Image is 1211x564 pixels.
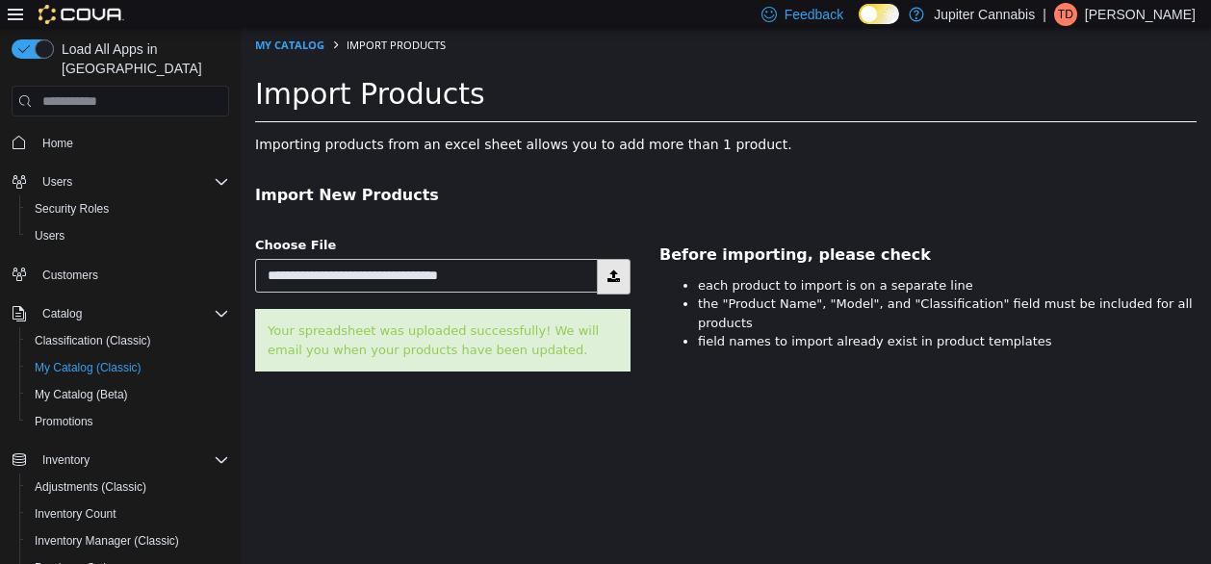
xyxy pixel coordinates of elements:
button: Inventory Count [19,500,237,527]
a: Users [27,224,72,247]
span: Import Products [14,49,245,83]
button: Catalog [35,302,90,325]
a: Home [35,132,81,155]
span: Security Roles [27,197,229,220]
button: My Catalog (Beta) [19,381,237,408]
a: Inventory Count [27,502,124,526]
button: Classification (Classic) [19,327,237,354]
a: Security Roles [27,197,116,220]
button: Catalog [4,300,237,327]
button: Users [35,170,80,193]
span: Users [35,228,64,244]
h4: Before importing, please check [419,218,956,238]
button: Security Roles [19,195,237,222]
p: Jupiter Cannabis [934,3,1035,26]
span: Import Products [106,10,205,24]
li: field names to import already exist in product templates [457,304,956,323]
span: My Catalog (Classic) [27,356,229,379]
a: Inventory Manager (Classic) [27,529,187,552]
button: My Catalog (Classic) [19,354,237,381]
p: Importing products from an excel sheet allows you to add more than 1 product. [14,107,956,127]
span: Home [42,136,73,151]
span: Inventory [35,449,229,472]
button: Customers [4,261,237,289]
img: Cova [39,5,124,24]
span: My Catalog (Beta) [27,383,229,406]
span: Dark Mode [859,24,860,25]
span: Security Roles [35,201,109,217]
span: Adjustments (Classic) [27,475,229,499]
span: Classification (Classic) [27,329,229,352]
div: Tom Doran [1054,3,1077,26]
p: [PERSON_NAME] [1085,3,1196,26]
span: Adjustments (Classic) [35,479,146,495]
button: Inventory [35,449,97,472]
span: Inventory Count [27,502,229,526]
a: My Catalog [14,10,84,24]
span: Home [35,130,229,154]
button: Users [4,168,237,195]
button: Adjustments (Classic) [19,474,237,500]
span: My Catalog (Classic) [35,360,142,375]
button: Inventory [4,447,237,474]
span: Inventory Count [35,506,116,522]
button: Users [19,222,237,249]
span: Load All Apps in [GEOGRAPHIC_DATA] [54,39,229,78]
input: Dark Mode [859,4,899,24]
label: Choose File [14,208,95,227]
span: Users [35,170,229,193]
span: Inventory Manager (Classic) [35,533,179,549]
span: Catalog [35,302,229,325]
a: Adjustments (Classic) [27,475,154,499]
span: Users [42,174,72,190]
span: My Catalog (Beta) [35,387,128,402]
button: Inventory Manager (Classic) [19,527,237,554]
span: Inventory [42,452,90,468]
button: Promotions [19,408,237,435]
span: Customers [35,263,229,287]
a: My Catalog (Classic) [27,356,149,379]
span: Catalog [42,306,82,321]
span: Promotions [35,414,93,429]
button: Home [4,128,237,156]
span: Feedback [785,5,843,24]
a: Classification (Classic) [27,329,159,352]
span: Classification (Classic) [35,333,151,348]
span: TD [1058,3,1073,26]
span: Users [27,224,229,247]
a: My Catalog (Beta) [27,383,136,406]
a: Promotions [27,410,101,433]
a: Customers [35,264,106,287]
span: Inventory Manager (Classic) [27,529,229,552]
div: Your spreadsheet was uploaded successfully! We will email you when your products have been updated. [14,281,390,344]
li: the "Product Name", "Model", and "Classification" field must be included for all products [457,267,956,304]
p: | [1043,3,1046,26]
li: each product to import is on a separate line [457,248,956,268]
span: Customers [42,268,98,283]
span: Promotions [27,410,229,433]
